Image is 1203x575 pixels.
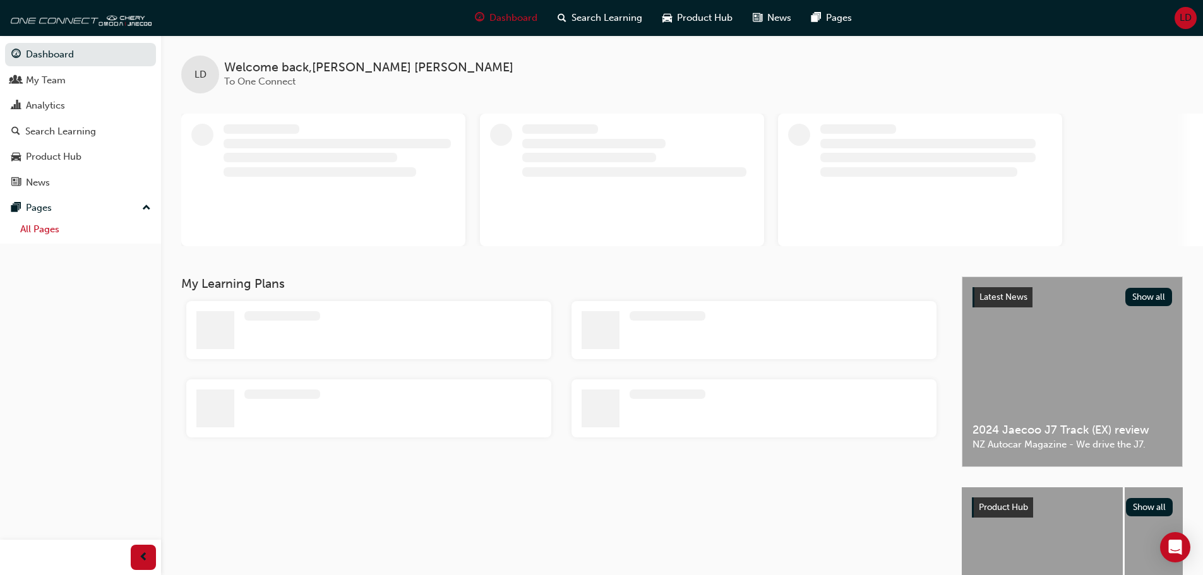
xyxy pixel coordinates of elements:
[558,10,566,26] span: search-icon
[6,5,152,30] img: oneconnect
[1175,7,1197,29] button: LD
[1125,288,1173,306] button: Show all
[962,276,1183,467] a: Latest NewsShow all2024 Jaecoo J7 Track (EX) reviewNZ Autocar Magazine - We drive the J7.
[973,423,1172,437] span: 2024 Jaecoo J7 Track (EX) review
[26,201,52,215] div: Pages
[25,124,96,139] div: Search Learning
[1126,498,1173,516] button: Show all
[572,11,642,25] span: Search Learning
[11,126,20,138] span: search-icon
[11,49,21,61] span: guage-icon
[11,75,21,86] span: people-icon
[677,11,733,25] span: Product Hub
[26,150,81,164] div: Product Hub
[767,11,791,25] span: News
[826,11,852,25] span: Pages
[5,40,156,196] button: DashboardMy TeamAnalyticsSearch LearningProduct HubNews
[142,200,151,216] span: up-icon
[743,5,801,31] a: news-iconNews
[811,10,821,26] span: pages-icon
[972,497,1173,518] a: Product HubShow all
[181,276,942,291] h3: My Learning Plans
[11,203,21,214] span: pages-icon
[801,5,862,31] a: pages-iconPages
[224,76,296,87] span: To One Connect
[15,220,156,239] a: All Pages
[979,502,1028,513] span: Product Hub
[489,11,537,25] span: Dashboard
[973,287,1172,307] a: Latest NewsShow all
[26,98,65,113] div: Analytics
[5,94,156,117] a: Analytics
[5,43,156,66] a: Dashboard
[139,550,148,566] span: prev-icon
[26,73,66,88] div: My Team
[195,68,206,82] span: LD
[5,171,156,194] a: News
[11,177,21,189] span: news-icon
[973,437,1172,452] span: NZ Autocar Magazine - We drive the J7.
[11,151,21,163] span: car-icon
[5,196,156,220] button: Pages
[652,5,743,31] a: car-iconProduct Hub
[26,175,50,190] div: News
[753,10,762,26] span: news-icon
[5,145,156,169] a: Product Hub
[475,10,484,26] span: guage-icon
[465,5,548,31] a: guage-iconDashboard
[5,120,156,143] a: Search Learning
[662,10,672,26] span: car-icon
[548,5,652,31] a: search-iconSearch Learning
[5,69,156,92] a: My Team
[1160,532,1190,562] div: Open Intercom Messenger
[224,61,513,75] span: Welcome back , [PERSON_NAME] [PERSON_NAME]
[1180,11,1192,25] span: LD
[11,100,21,112] span: chart-icon
[979,292,1027,302] span: Latest News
